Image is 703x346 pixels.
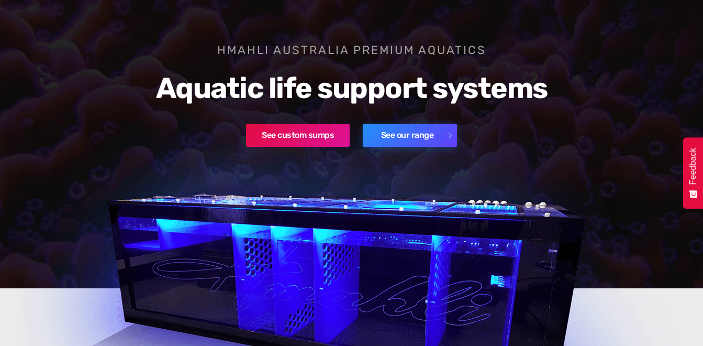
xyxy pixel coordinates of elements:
[363,124,457,147] a: See our range
[683,137,703,209] button: Feedback - Show survey
[81,71,622,105] h2: Aquatic life support systems
[688,148,698,185] span: Feedback
[81,42,622,58] h1: Hmahli Australia premium aquatics
[246,124,350,147] a: See custom sumps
